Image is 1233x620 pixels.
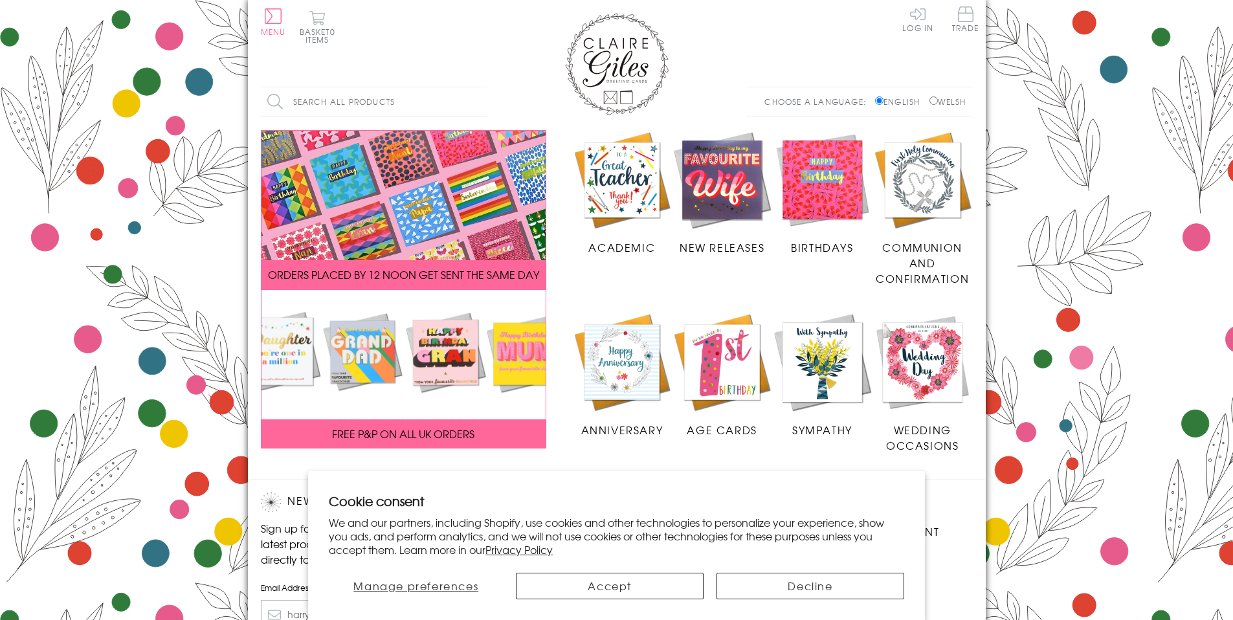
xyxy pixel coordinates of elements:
span: New Releases [680,239,764,255]
h2: Newsletter [261,493,481,512]
input: Search all products [261,87,487,116]
a: Communion and Confirmation [872,130,973,287]
button: Menu [261,8,286,36]
a: Sympathy [772,312,872,437]
label: English [875,96,926,107]
a: Academic [572,130,672,256]
a: New Releases [672,130,772,256]
span: Age Cards [687,422,757,437]
button: Manage preferences [329,573,503,599]
span: ORDERS PLACED BY 12 NOON GET SENT THE SAME DAY [268,267,539,282]
button: Decline [716,573,904,599]
p: Sign up for our newsletter to receive the latest product launches, news and offers directly to yo... [261,520,481,567]
label: Welsh [929,96,966,107]
span: Wedding Occasions [886,422,959,453]
button: Basket0 items [300,10,335,43]
span: Birthdays [791,239,853,255]
a: Privacy Policy [485,542,553,557]
h2: Cookie consent [329,492,904,510]
a: Log In [902,6,933,32]
input: English [875,96,883,105]
a: Age Cards [672,312,772,437]
span: Communion and Confirmation [876,239,969,286]
span: Trade [952,6,979,32]
a: Birthdays [772,130,872,256]
a: Trade [952,6,979,34]
span: Manage preferences [353,578,478,593]
span: 0 items [305,26,335,45]
span: FREE P&P ON ALL UK ORDERS [332,426,474,441]
p: Choose a language: [764,96,872,107]
span: Academic [588,239,655,255]
a: Wedding Occasions [872,312,973,453]
a: Anniversary [572,312,672,437]
label: Email Address [261,582,481,593]
button: Accept [516,573,704,599]
img: Claire Giles Greetings Cards [565,13,669,115]
span: Sympathy [792,422,852,437]
span: Anniversary [581,422,663,437]
input: Search [474,87,487,116]
input: Welsh [929,96,938,105]
span: Menu [261,26,286,38]
p: We and our partners, including Shopify, use cookies and other technologies to personalize your ex... [329,516,904,556]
